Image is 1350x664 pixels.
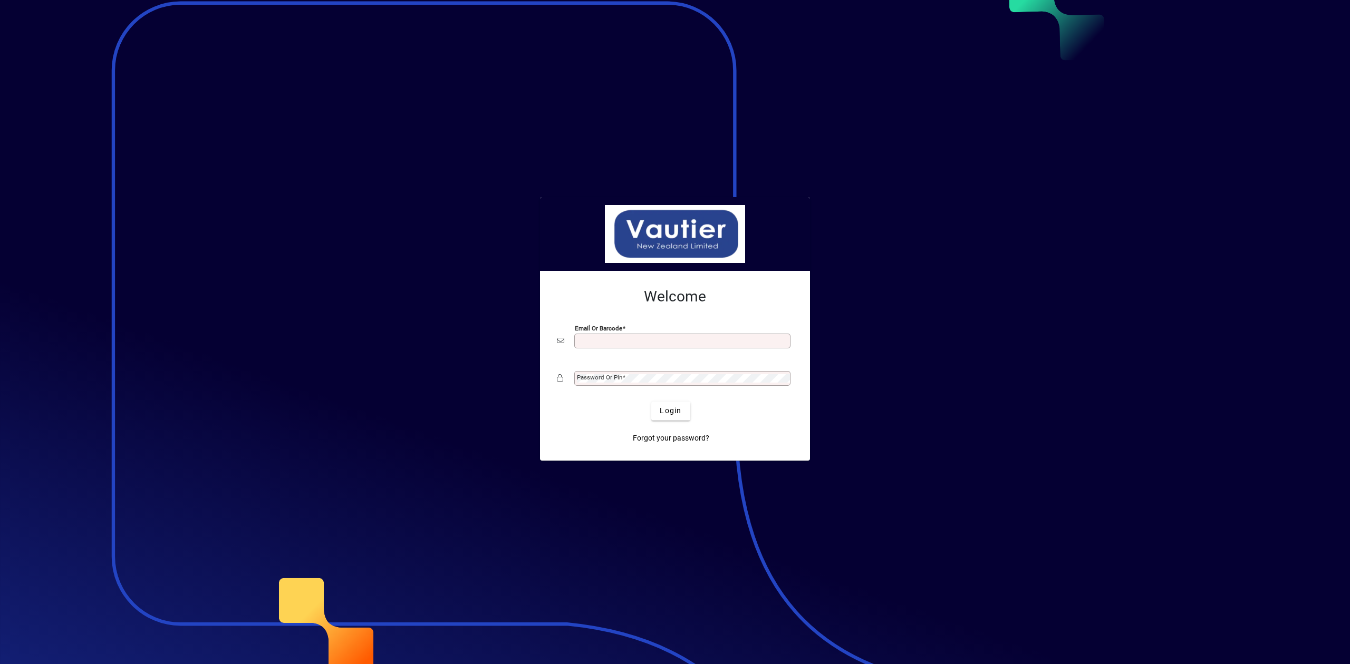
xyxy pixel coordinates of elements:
[651,402,690,421] button: Login
[660,405,681,416] span: Login
[575,324,622,331] mat-label: Email or Barcode
[633,433,709,444] span: Forgot your password?
[629,429,713,448] a: Forgot your password?
[577,374,622,381] mat-label: Password or Pin
[557,288,793,306] h2: Welcome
